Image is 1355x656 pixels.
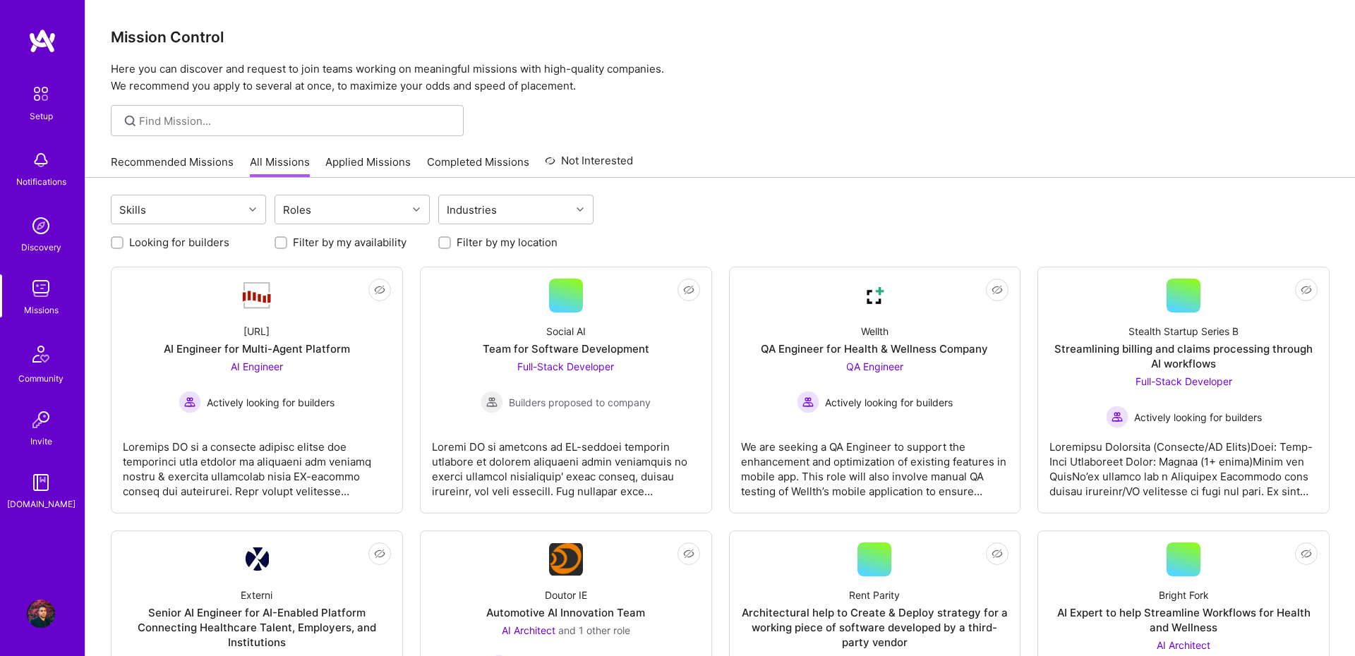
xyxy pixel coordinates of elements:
[241,588,272,602] div: Externi
[577,206,584,213] i: icon Chevron
[1049,279,1318,502] a: Stealth Startup Series BStreamlining billing and claims processing through AI workflowsFull-Stack...
[825,395,953,410] span: Actively looking for builders
[374,284,385,296] i: icon EyeClosed
[231,360,283,372] span: AI Engineer
[1049,605,1318,635] div: AI Expert to help Streamline Workflows for Health and Wellness
[486,605,645,620] div: Automotive AI Innovation Team
[741,428,1009,499] div: We are seeking a QA Engineer to support the enhancement and optimization of existing features in ...
[16,174,66,189] div: Notifications
[27,212,55,240] img: discovery
[481,391,503,413] img: Builders proposed to company
[179,391,201,413] img: Actively looking for builders
[1301,284,1312,296] i: icon EyeClosed
[26,79,56,109] img: setup
[549,543,583,576] img: Company Logo
[558,624,630,636] span: and 1 other role
[992,548,1003,559] i: icon EyeClosed
[250,154,310,178] a: All Missions
[517,360,614,372] span: Full-Stack Developer
[249,206,256,213] i: icon Chevron
[23,600,59,628] a: User Avatar
[123,428,391,499] div: Loremips DO si a consecte adipisc elitse doe temporinci utla etdolor ma aliquaeni adm veniamq nos...
[111,154,234,178] a: Recommended Missions
[509,395,651,410] span: Builders proposed to company
[164,341,350,356] div: AI Engineer for Multi-Agent Platform
[761,341,988,356] div: QA Engineer for Health & Wellness Company
[374,548,385,559] i: icon EyeClosed
[427,154,529,178] a: Completed Missions
[1159,588,1209,602] div: Bright Fork
[741,605,1009,650] div: Architectural help to Create & Deploy strategy for a working piece of software developed by a thi...
[1134,410,1262,425] span: Actively looking for builders
[123,605,391,650] div: Senior AI Engineer for AI-Enabled Platform Connecting Healthcare Talent, Employers, and Institutions
[243,324,270,339] div: [URL]
[28,28,56,54] img: logo
[432,279,700,502] a: Social AITeam for Software DevelopmentFull-Stack Developer Builders proposed to companyBuilders p...
[293,235,406,250] label: Filter by my availability
[545,152,633,178] a: Not Interested
[502,624,555,636] span: AI Architect
[123,279,391,502] a: Company Logo[URL]AI Engineer for Multi-Agent PlatformAI Engineer Actively looking for buildersAct...
[546,324,586,339] div: Social AI
[116,200,150,220] div: Skills
[443,200,500,220] div: Industries
[111,28,1330,46] h3: Mission Control
[325,154,411,178] a: Applied Missions
[483,341,649,356] div: Team for Software Development
[7,497,76,511] div: [DOMAIN_NAME]
[245,547,269,571] img: Company Logo
[857,279,891,312] img: Company Logo
[27,600,55,628] img: User Avatar
[413,206,420,213] i: icon Chevron
[432,428,700,499] div: Loremi DO si ametcons ad EL-seddoei temporin utlabore et dolorem aliquaeni admin veniamquis no ex...
[849,588,900,602] div: Rent Parity
[1049,428,1318,499] div: Loremipsu Dolorsita (Consecte/AD Elits)Doei: Temp-Inci Utlaboreet Dolor: Magnaa (1+ enima)Minim v...
[27,468,55,497] img: guide book
[111,61,1330,95] p: Here you can discover and request to join teams working on meaningful missions with high-quality ...
[139,114,453,128] input: Find Mission...
[545,588,587,602] div: Doutor IE
[18,371,64,386] div: Community
[27,274,55,303] img: teamwork
[1301,548,1312,559] i: icon EyeClosed
[207,395,335,410] span: Actively looking for builders
[797,391,819,413] img: Actively looking for builders
[1136,375,1232,387] span: Full-Stack Developer
[683,548,694,559] i: icon EyeClosed
[27,406,55,434] img: Invite
[24,303,59,317] div: Missions
[1128,324,1239,339] div: Stealth Startup Series B
[30,109,53,123] div: Setup
[240,281,274,310] img: Company Logo
[122,113,138,129] i: icon SearchGrey
[457,235,558,250] label: Filter by my location
[1157,639,1210,651] span: AI Architect
[861,324,889,339] div: Wellth
[27,146,55,174] img: bell
[992,284,1003,296] i: icon EyeClosed
[30,434,52,449] div: Invite
[1049,341,1318,371] div: Streamlining billing and claims processing through AI workflows
[279,200,315,220] div: Roles
[683,284,694,296] i: icon EyeClosed
[846,360,903,372] span: QA Engineer
[21,240,61,255] div: Discovery
[1106,406,1128,428] img: Actively looking for builders
[741,279,1009,502] a: Company LogoWellthQA Engineer for Health & Wellness CompanyQA Engineer Actively looking for build...
[129,235,229,250] label: Looking for builders
[24,337,58,371] img: Community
